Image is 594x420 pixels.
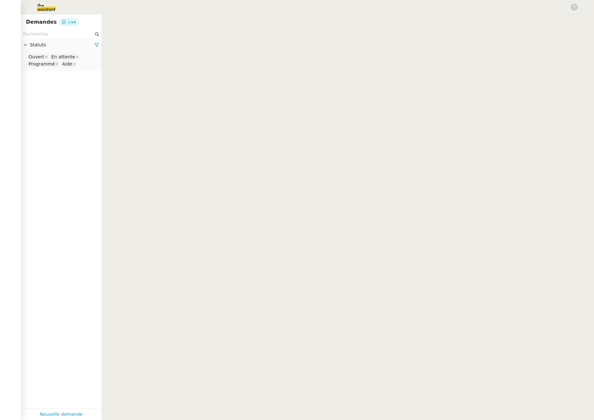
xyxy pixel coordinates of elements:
[27,54,49,60] nz-select-item: Ouvert
[62,61,72,67] div: Aide
[50,54,80,60] nz-select-item: En attente
[26,18,57,27] nz-page-header-title: Demandes
[27,61,60,67] nz-select-item: Programmé
[51,54,75,60] div: En attente
[40,411,83,418] a: Nouvelle demande
[29,61,55,67] div: Programmé
[23,31,93,38] input: Rechercher
[68,20,76,24] span: Live
[30,41,94,49] span: Statuts
[29,54,44,60] div: Ouvert
[21,39,102,51] div: Statuts
[60,61,77,67] nz-select-item: Aide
